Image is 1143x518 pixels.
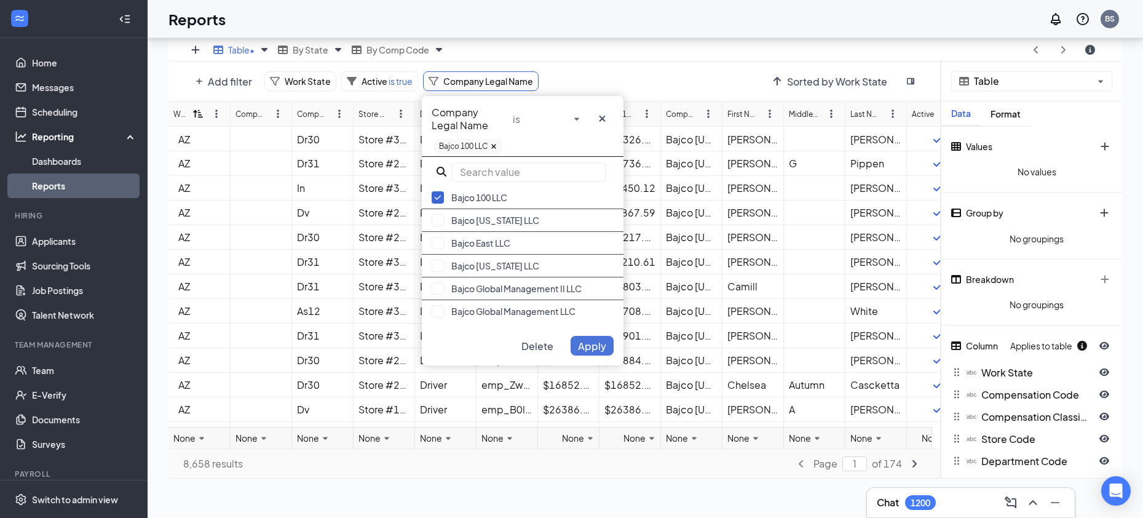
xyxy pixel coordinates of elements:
a: Surveys [32,432,137,456]
div: AZ [178,378,225,391]
div: 8,658 results [183,457,555,470]
span: Values [966,141,992,152]
div: [PERSON_NAME] [727,305,778,317]
button: plus icon [1092,203,1117,223]
div: Bajco [US_STATE] LLC [666,255,717,268]
div: Bajco [US_STATE] LLC [666,280,717,293]
div: InStore [420,181,471,194]
h3: Chat [877,496,899,509]
div: [PERSON_NAME] [850,181,901,194]
div: Store #3327 [358,255,409,268]
a: Job Postings [32,278,137,303]
div: First Name [727,108,756,120]
span: None [297,432,319,444]
div: Work State [173,108,188,120]
button: circle-info icon [1078,40,1102,60]
svg: QuestionInfo [1075,12,1090,26]
div: Dr31 [297,157,348,170]
div: [PERSON_NAME] [727,181,778,194]
div: $5867.59 [604,206,655,219]
div: Bajco Global Management II LLC [422,277,623,300]
span: Company Legal Name [443,76,533,87]
span: Work State [285,76,331,87]
div: Store Code [358,108,387,120]
span: No groupings [946,294,1127,315]
div: Bajco 100 LLC [422,186,623,209]
span: Add filter [208,75,252,88]
svg: Collapse [119,13,131,25]
div: Dv [297,403,348,416]
input: Search value [452,162,606,182]
div: Bajco [US_STATE] LLC [666,403,717,416]
div: Bajco [US_STATE] LLC [666,329,717,342]
div: AZ [178,329,225,342]
div: AZ [178,231,225,244]
span: None [481,432,504,444]
span: None [922,432,944,444]
button: eye-open icon [1092,407,1117,426]
span: None [850,432,872,444]
div: $19326.78 [604,133,655,146]
a: E-Verify [32,383,137,407]
div: $18901.29 [604,329,655,342]
div: AZ [178,255,225,268]
div: Store #3969 [358,280,409,293]
span: Checkhq Employee Id [981,477,1086,490]
span: is true [387,76,413,87]
a: Documents [32,407,137,432]
svg: ChevronUp [1026,495,1040,510]
div: Store #2229 [358,354,409,367]
div: As12 [297,305,348,317]
div: [PERSON_NAME] [850,403,901,416]
button: angle-left icon [789,454,813,474]
div: [PERSON_NAME] [727,354,778,367]
div: Chelsea [727,378,778,391]
div: Department Code [942,450,1092,471]
span: Column [966,340,998,351]
div: Store #3704 [358,329,409,342]
div: Dv [297,206,348,219]
div: Driver [420,378,471,391]
button: eye-open icon [1092,385,1117,404]
div: AZ [178,206,225,219]
div: Bajco [US_STATE] LLC [422,255,623,277]
span: None [358,432,381,444]
a: Applicants [32,229,137,253]
button: ellipsis-vertical icon [389,104,413,124]
div: Driver [420,206,471,219]
a: Talent Network [32,303,137,327]
button: ellipsis-vertical icon [757,104,782,124]
div: AZ [178,157,225,170]
div: A [789,403,840,416]
div: Dr31 [297,329,348,342]
div: AZ [178,354,225,367]
div: Bajco [US_STATE] LLC [666,181,717,194]
span: None [789,432,811,444]
span: None [623,432,646,444]
span: Page [813,457,837,470]
button: eye-open icon [1092,362,1117,382]
div: AZ [178,280,225,293]
div: Work State [942,362,1092,383]
div: $16852.18 [604,378,655,391]
div: Bajco [US_STATE] LLC [666,157,717,170]
svg: Analysis [15,130,27,143]
a: Home [32,50,137,75]
div: Data [941,108,981,119]
div: Dr30 [297,133,348,146]
span: Work State [981,366,1033,379]
button: eye-open icon [1092,429,1117,448]
button: Minimize [1045,493,1065,512]
button: ellipsis-vertical icon [327,104,352,124]
div: [PERSON_NAME] [850,329,901,342]
div: G [789,157,840,170]
button: ComposeMessage [1001,493,1021,512]
button: ChevronUp [1023,493,1043,512]
span: Sorted by Work State [787,75,887,88]
span: Delete [521,340,553,353]
div: Store Code [942,428,1092,449]
span: Applies to table [1010,336,1092,356]
div: Compensation Code [235,108,264,120]
button: ellipsis-vertical icon [696,104,721,124]
span: Group by [966,207,1003,218]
